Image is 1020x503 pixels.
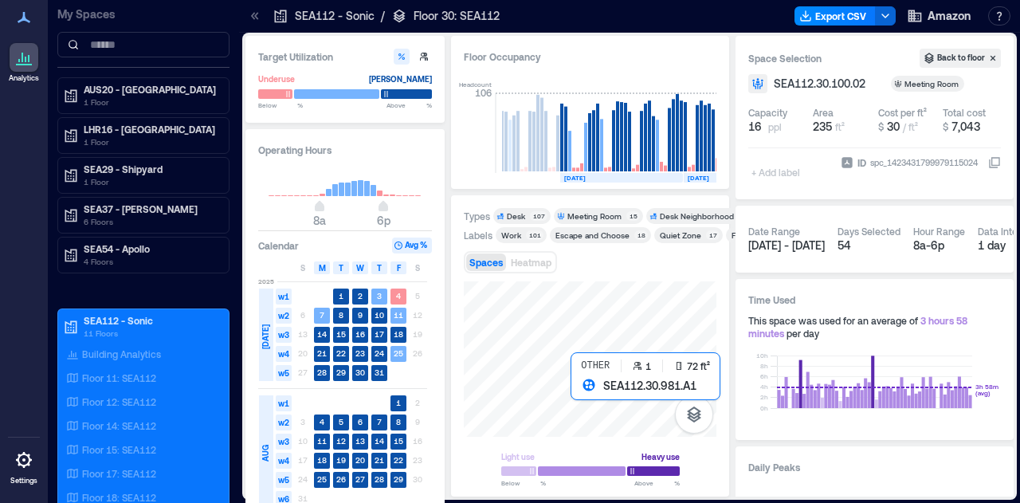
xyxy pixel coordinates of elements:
[84,314,218,327] p: SEA112 - Sonic
[760,393,768,401] tspan: 2h
[760,404,768,412] tspan: 0h
[84,327,218,340] p: 11 Floors
[355,367,365,377] text: 30
[84,123,218,136] p: LHR16 - [GEOGRAPHIC_DATA]
[82,419,156,432] p: Floor 14: SEA112
[375,329,384,339] text: 17
[464,229,492,242] div: Labels
[396,291,401,301] text: 4
[392,238,432,253] button: Avg %
[276,415,292,430] span: w2
[355,455,365,465] text: 20
[530,211,547,221] div: 107
[507,210,525,222] div: Desk
[356,261,364,274] span: W
[748,459,1001,475] h3: Daily Peaks
[259,324,272,349] span: [DATE]
[381,8,385,24] p: /
[564,174,586,182] text: [DATE]
[891,76,983,92] button: Meeting Room
[501,478,546,488] span: Below %
[375,455,384,465] text: 21
[660,230,701,241] div: Quiet Zone
[394,310,403,320] text: 11
[276,327,292,343] span: w3
[259,445,272,462] span: AUG
[276,289,292,305] span: w1
[464,210,490,222] div: Types
[276,365,292,381] span: w5
[857,155,866,171] span: ID
[748,161,806,183] span: + Add label
[377,291,382,301] text: 3
[9,73,39,83] p: Analytics
[355,474,365,484] text: 27
[258,142,432,158] h3: Operating Hours
[82,371,156,384] p: Floor 11: SEA112
[355,348,365,358] text: 23
[320,310,324,320] text: 7
[394,436,403,446] text: 15
[634,478,680,488] span: Above %
[813,106,834,119] div: Area
[276,308,292,324] span: w2
[748,106,787,119] div: Capacity
[84,255,218,268] p: 4 Floors
[469,257,503,268] span: Spaces
[748,314,1001,340] div: This space was used for an average of per day
[276,453,292,469] span: w4
[84,136,218,148] p: 1 Floor
[688,174,709,182] text: [DATE]
[756,352,768,360] tspan: 10h
[84,215,218,228] p: 6 Floors
[760,383,768,391] tspan: 4h
[313,214,326,227] span: 8a
[748,119,806,135] button: 16 ppl
[258,277,274,286] span: 2025
[57,6,229,22] p: My Spaces
[339,417,343,426] text: 5
[928,8,971,24] span: Amazon
[276,395,292,411] span: w1
[838,238,900,253] div: 54
[336,436,346,446] text: 12
[903,121,918,132] span: / ft²
[660,210,734,222] div: Desk Neighborhood
[414,8,500,24] p: Floor 30: SEA112
[748,292,1001,308] h3: Time Used
[501,230,521,241] div: Work
[258,238,299,253] h3: Calendar
[748,225,800,238] div: Date Range
[375,348,384,358] text: 24
[774,76,885,92] button: SEA112.30.100.02
[394,474,403,484] text: 29
[902,3,975,29] button: Amazon
[878,121,884,132] span: $
[375,436,384,446] text: 14
[276,434,292,450] span: w3
[920,49,1001,68] button: Back to floor
[10,476,37,485] p: Settings
[913,238,965,253] div: 8a - 6p
[84,242,218,255] p: SEA54 - Apollo
[5,441,43,490] a: Settings
[943,106,986,119] div: Total cost
[511,257,551,268] span: Heatmap
[339,261,343,274] span: T
[317,474,327,484] text: 25
[555,230,630,241] div: Escape and Choose
[84,175,218,188] p: 1 Floor
[319,261,326,274] span: M
[760,372,768,380] tspan: 6h
[258,71,295,87] div: Underuse
[336,367,346,377] text: 29
[369,71,432,87] div: [PERSON_NAME]
[464,49,716,65] div: Floor Occupancy
[394,329,403,339] text: 18
[838,225,900,238] div: Days Selected
[317,348,327,358] text: 21
[300,261,305,274] span: S
[84,83,218,96] p: AUS20 - [GEOGRAPHIC_DATA]
[320,417,324,426] text: 4
[317,436,327,446] text: 11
